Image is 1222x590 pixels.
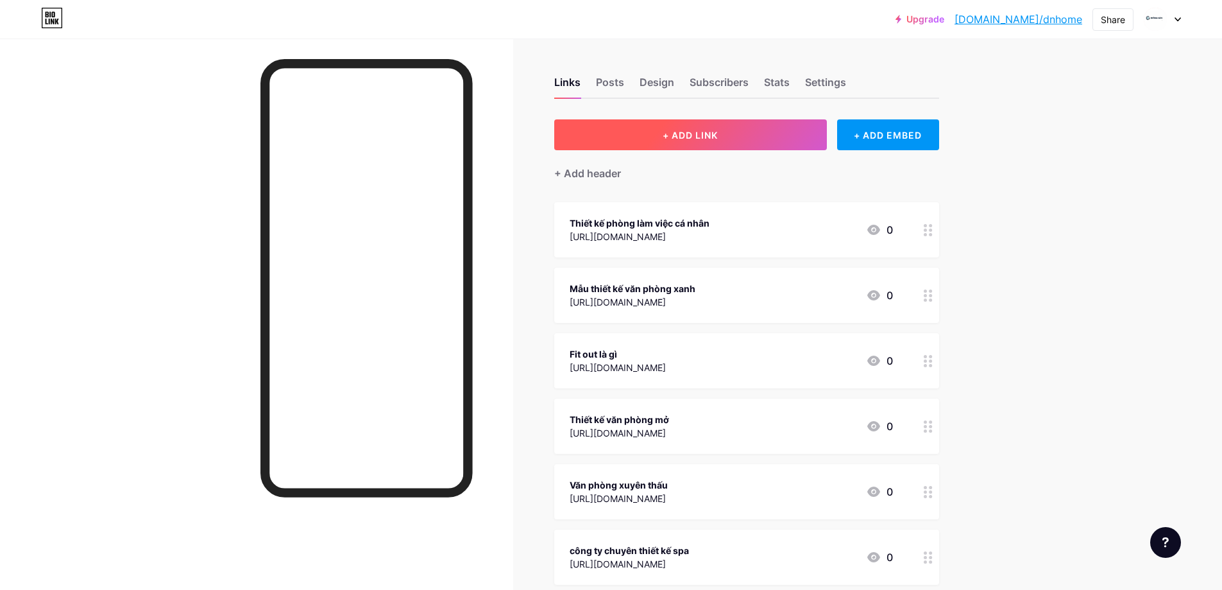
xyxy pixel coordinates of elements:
[895,14,944,24] a: Upgrade
[128,74,138,85] img: tab_keywords_by_traffic_grey.svg
[21,21,31,31] img: logo_orange.svg
[764,74,790,98] div: Stats
[570,492,668,505] div: [URL][DOMAIN_NAME]
[21,33,31,44] img: website_grey.svg
[570,361,666,374] div: [URL][DOMAIN_NAME]
[570,478,668,492] div: Văn phòng xuyên thấu
[570,282,695,295] div: Mẫu thiết kế văn phòng xanh
[866,222,893,238] div: 0
[142,76,216,84] div: Keywords by Traffic
[805,74,846,98] div: Settings
[570,230,709,243] div: [URL][DOMAIN_NAME]
[866,484,893,499] div: 0
[866,550,893,565] div: 0
[570,544,689,557] div: công ty chuyên thiết kế spa
[596,74,624,98] div: Posts
[570,295,695,309] div: [URL][DOMAIN_NAME]
[866,353,893,369] div: 0
[690,74,749,98] div: Subscribers
[1143,7,1167,31] img: DNHOME
[570,347,666,361] div: Fit out là gì
[866,288,893,303] div: 0
[837,119,939,150] div: + ADD EMBED
[640,74,674,98] div: Design
[663,130,718,141] span: + ADD LINK
[36,21,63,31] div: v 4.0.25
[49,76,115,84] div: Domain Overview
[866,419,893,434] div: 0
[955,12,1082,27] a: [DOMAIN_NAME]/dnhome
[554,74,581,98] div: Links
[554,166,621,181] div: + Add header
[1101,13,1125,26] div: Share
[570,426,669,440] div: [URL][DOMAIN_NAME]
[35,74,45,85] img: tab_domain_overview_orange.svg
[570,413,669,426] div: Thiết kế văn phòng mở
[33,33,141,44] div: Domain: [DOMAIN_NAME]
[570,216,709,230] div: Thiết kế phòng làm việc cá nhân
[554,119,827,150] button: + ADD LINK
[570,557,689,571] div: [URL][DOMAIN_NAME]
